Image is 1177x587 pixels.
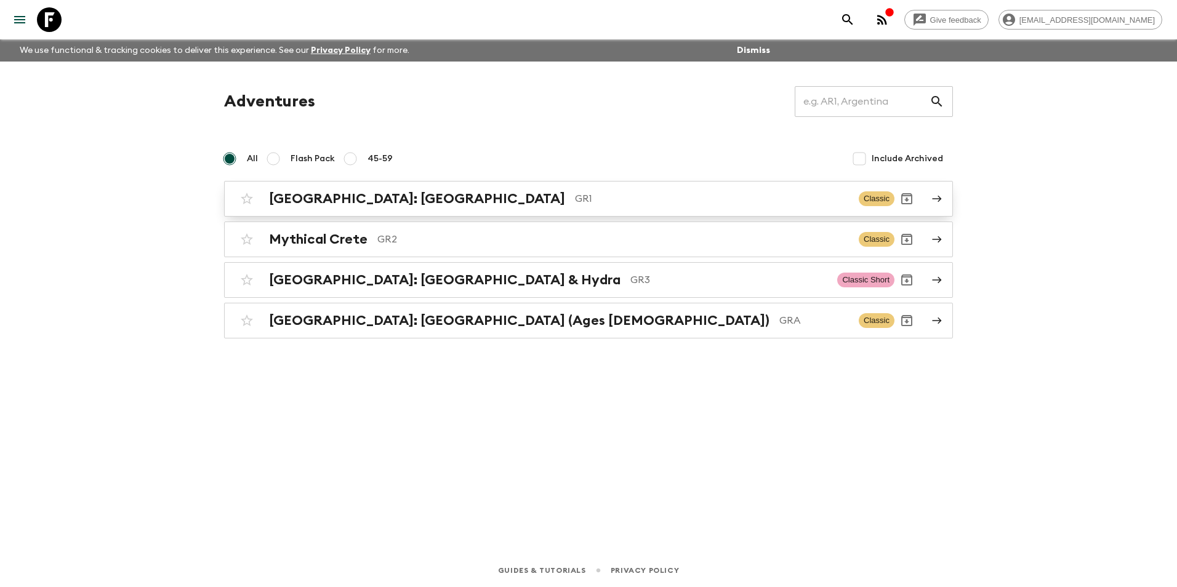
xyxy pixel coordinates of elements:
[611,564,679,577] a: Privacy Policy
[894,308,919,333] button: Archive
[872,153,943,165] span: Include Archived
[923,15,988,25] span: Give feedback
[224,89,315,114] h1: Adventures
[904,10,989,30] a: Give feedback
[368,153,393,165] span: 45-59
[1013,15,1162,25] span: [EMAIL_ADDRESS][DOMAIN_NAME]
[224,303,953,338] a: [GEOGRAPHIC_DATA]: [GEOGRAPHIC_DATA] (Ages [DEMOGRAPHIC_DATA])GRAClassicArchive
[795,84,930,119] input: e.g. AR1, Argentina
[224,181,953,217] a: [GEOGRAPHIC_DATA]: [GEOGRAPHIC_DATA]GR1ClassicArchive
[998,10,1162,30] div: [EMAIL_ADDRESS][DOMAIN_NAME]
[894,268,919,292] button: Archive
[859,232,894,247] span: Classic
[15,39,414,62] p: We use functional & tracking cookies to deliver this experience. See our for more.
[894,227,919,252] button: Archive
[291,153,335,165] span: Flash Pack
[269,313,769,329] h2: [GEOGRAPHIC_DATA]: [GEOGRAPHIC_DATA] (Ages [DEMOGRAPHIC_DATA])
[269,191,565,207] h2: [GEOGRAPHIC_DATA]: [GEOGRAPHIC_DATA]
[835,7,860,32] button: search adventures
[269,231,368,247] h2: Mythical Crete
[837,273,894,287] span: Classic Short
[894,186,919,211] button: Archive
[859,191,894,206] span: Classic
[575,191,849,206] p: GR1
[779,313,849,328] p: GRA
[224,222,953,257] a: Mythical CreteGR2ClassicArchive
[734,42,773,59] button: Dismiss
[498,564,586,577] a: Guides & Tutorials
[247,153,258,165] span: All
[269,272,621,288] h2: [GEOGRAPHIC_DATA]: [GEOGRAPHIC_DATA] & Hydra
[311,46,371,55] a: Privacy Policy
[377,232,849,247] p: GR2
[859,313,894,328] span: Classic
[630,273,827,287] p: GR3
[7,7,32,32] button: menu
[224,262,953,298] a: [GEOGRAPHIC_DATA]: [GEOGRAPHIC_DATA] & HydraGR3Classic ShortArchive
